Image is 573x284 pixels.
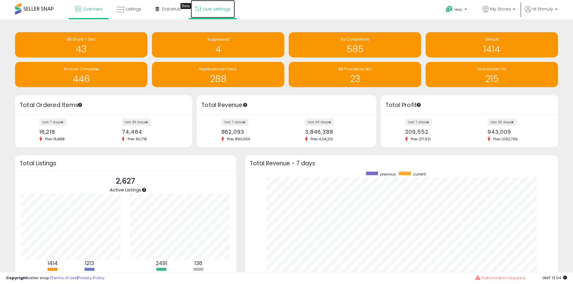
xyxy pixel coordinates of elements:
[485,37,498,42] span: Default
[408,136,434,142] span: Prev: 217,621
[141,187,147,193] div: Tooltip anchor
[125,136,150,142] span: Prev: 90,718
[292,74,418,84] h1: 23
[162,6,181,12] span: DataHub
[201,101,372,109] h3: Total Revenue
[6,275,28,281] strong: Copyright
[194,260,202,267] b: 136
[78,275,104,281] a: Privacy Policy
[207,37,229,42] span: Suppressed
[533,6,553,12] span: Hi Shmuly
[122,129,182,135] div: 74,484
[155,44,281,54] h1: 4
[426,32,558,57] a: Default 1414
[380,172,396,177] span: previous
[122,119,151,126] label: last 30 days
[429,74,555,84] h1: 215
[305,119,334,126] label: last 30 days
[85,260,94,267] b: 1213
[51,275,77,281] a: Terms of Use
[224,136,253,142] span: Prev: 890,064
[180,3,191,9] div: Tooltip anchor
[155,74,281,84] h1: 288
[338,66,371,72] span: BB Price Below Min
[221,119,248,126] label: last 7 days
[39,119,66,126] label: last 7 days
[477,66,507,72] span: Slow Movers 120
[67,37,96,42] span: BB Share = Zero
[18,44,144,54] h1: 43
[385,101,553,109] h3: Total Profit
[292,44,418,54] h1: 585
[289,32,421,57] a: No Competitors 585
[6,275,104,281] div: seller snap | |
[481,275,525,281] span: Authorization required
[308,136,336,142] span: Prev: 4,114,210
[18,74,144,84] h1: 446
[405,129,465,135] div: 209,552
[429,44,555,54] h1: 1414
[199,66,237,72] span: Replenishment Recs.
[441,1,473,20] a: Help
[48,260,58,267] b: 1414
[15,32,147,57] a: BB Share = Zero 43
[405,119,432,126] label: last 7 days
[490,136,521,142] span: Prev: 1,092,799
[445,5,453,13] i: Get Help
[110,176,141,187] p: 2,627
[341,37,369,42] span: No Competitors
[63,66,99,72] span: Amazon Competes
[305,129,366,135] div: 3,846,388
[289,62,421,87] a: BB Price Below Min 23
[488,129,547,135] div: 943,009
[77,102,83,108] div: Tooltip anchor
[110,187,141,193] span: Active Listings
[221,129,282,135] div: 862,093
[39,129,99,135] div: 16,218
[242,102,248,108] div: Tooltip anchor
[488,119,517,126] label: last 30 days
[152,32,284,57] a: Suppressed 4
[152,62,284,87] a: Replenishment Recs. 288
[126,6,141,12] span: Listings
[490,6,511,12] span: My Stores
[416,102,421,108] div: Tooltip anchor
[20,161,232,166] h3: Total Listings
[542,275,567,281] span: 2025-09-11 13:04 GMT
[525,6,557,20] a: Hi Shmuly
[454,7,463,12] span: Help
[156,260,167,267] b: 2491
[15,62,147,87] a: Amazon Competes 446
[426,62,558,87] a: Slow Movers 120 215
[42,136,68,142] span: Prev: 16,888
[20,101,188,109] h3: Total Ordered Items
[250,161,553,166] h3: Total Revenue - 7 days
[413,172,426,177] span: current
[83,6,102,12] span: Overview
